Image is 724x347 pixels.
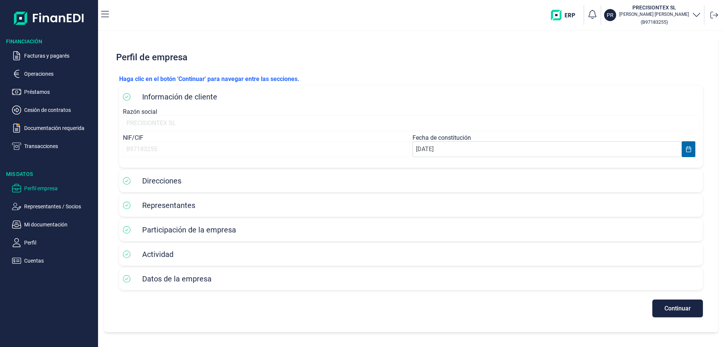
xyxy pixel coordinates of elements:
p: Documentación requerida [24,124,95,133]
p: Préstamos [24,87,95,96]
button: Préstamos [12,87,95,96]
button: Cuentas [12,256,95,265]
p: Representantes / Socios [24,202,95,211]
button: Cesión de contratos [12,105,95,115]
p: Haga clic en el botón 'Continuar' para navegar entre las secciones. [119,75,703,84]
button: PRPRECISIONTEX SL[PERSON_NAME] [PERSON_NAME](B97183255) [604,4,701,26]
span: Actividad [142,250,173,259]
button: Representantes / Socios [12,202,95,211]
p: Operaciones [24,69,95,78]
p: Mi documentación [24,220,95,229]
button: Transacciones [12,142,95,151]
p: Cesión de contratos [24,105,95,115]
p: Facturas y pagarés [24,51,95,60]
button: Choose Date [682,141,695,157]
button: Mi documentación [12,220,95,229]
span: Continuar [664,306,691,311]
p: Perfil empresa [24,184,95,193]
p: PR [607,11,614,19]
p: Perfil [24,238,95,247]
small: Copiar cif [641,19,668,25]
button: Continuar [652,300,703,317]
span: Direcciones [142,176,181,185]
span: Participación de la empresa [142,225,236,234]
button: Documentación requerida [12,124,95,133]
span: Representantes [142,201,195,210]
h3: PRECISIONTEX SL [619,4,689,11]
label: Fecha de constitución [413,134,471,141]
p: [PERSON_NAME] [PERSON_NAME] [619,11,689,17]
label: Razón social [123,108,157,115]
button: Operaciones [12,69,95,78]
span: Datos de la empresa [142,274,212,283]
h2: Perfil de empresa [113,46,709,69]
p: Cuentas [24,256,95,265]
button: Facturas y pagarés [12,51,95,60]
button: Perfil empresa [12,184,95,193]
button: Perfil [12,238,95,247]
img: Logo de aplicación [14,6,84,30]
span: Información de cliente [142,92,217,101]
img: erp [551,10,581,20]
label: NIF/CIF [123,134,143,141]
p: Transacciones [24,142,95,151]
